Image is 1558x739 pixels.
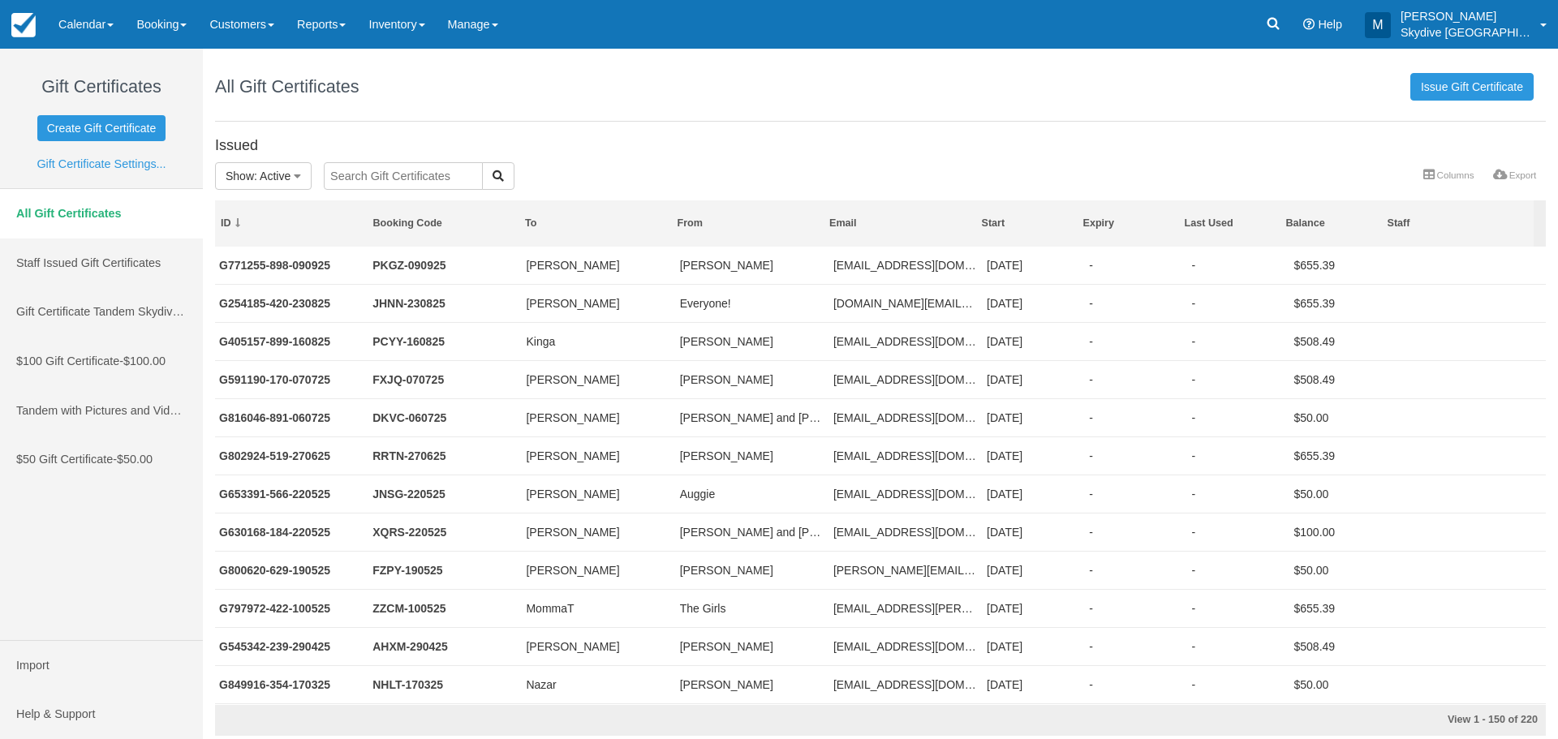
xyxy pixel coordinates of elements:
[1290,513,1392,551] td: $100.00
[219,488,330,501] a: G653391-566-220525
[117,453,153,466] span: $50.00
[676,284,829,322] td: Everyone!
[254,170,291,183] span: : Active
[215,551,368,589] td: G800620-629-190525
[522,436,675,475] td: Shane Lloyd
[1388,217,1529,230] div: Staff
[1187,513,1289,551] td: -
[676,436,829,475] td: Nadia A. Jamal
[1085,436,1187,475] td: -
[676,513,829,551] td: Janice and Kevin Flynn
[1085,665,1187,703] td: -
[219,526,330,539] a: G630168-184-220525
[829,551,983,589] td: laura.kobsa@alumni.utoronto.ca
[1187,247,1289,285] td: -
[829,322,983,360] td: kingak122@gmail.com
[368,665,522,703] td: NHLT-170325
[1290,627,1392,665] td: $508.49
[1085,398,1187,436] td: -
[368,322,522,360] td: PCYY-160825
[215,513,368,551] td: G630168-184-220525
[368,551,522,589] td: FZPY-190525
[372,640,448,653] a: AHXM-290425
[1290,247,1392,285] td: $655.39
[522,360,675,398] td: Tanya
[368,475,522,513] td: JNSG-220525
[368,284,522,322] td: JHNN-230825
[123,354,166,367] span: $100.00
[676,665,829,703] td: Dasha
[676,360,829,398] td: Smith
[368,360,522,398] td: FXJQ-070725
[1290,551,1392,589] td: $50.00
[829,217,971,230] div: Email
[372,488,445,501] a: JNSG-220525
[1365,12,1391,38] div: M
[372,259,445,272] a: PKGZ-090925
[1187,360,1289,398] td: -
[1290,589,1392,627] td: $655.39
[219,564,330,577] a: G800620-629-190525
[522,247,675,285] td: Jay Patel
[1401,8,1530,24] p: [PERSON_NAME]
[215,475,368,513] td: G653391-566-220525
[1290,398,1392,436] td: $50.00
[1286,217,1377,230] div: Balance
[1290,475,1392,513] td: $50.00
[1085,247,1187,285] td: -
[1083,217,1174,230] div: Expiry
[982,217,1073,230] div: Start
[983,360,1085,398] td: 07/07/25
[372,411,446,424] a: DKVC-060725
[1187,475,1289,513] td: -
[983,247,1085,285] td: 09/09/25
[215,360,368,398] td: G591190-170-070725
[1290,436,1392,475] td: $655.39
[829,360,983,398] td: robert25reynolds89@gmail.com
[372,602,445,615] a: ZZCM-100525
[1187,436,1289,475] td: -
[1187,589,1289,627] td: -
[1483,164,1546,187] a: Export
[219,678,330,691] a: G849916-354-170325
[368,247,522,285] td: PKGZ-090925
[373,217,514,230] div: Booking Code
[676,627,829,665] td: Craig
[829,436,983,475] td: nadiajamal@gmail.com
[983,589,1085,627] td: 05/22/25
[226,170,254,183] span: Show
[372,564,442,577] a: FZPY-190525
[1187,284,1289,322] td: -
[219,335,330,348] a: G405157-899-160825
[1303,19,1315,30] i: Help
[983,627,1085,665] td: 04/29/25
[676,589,829,627] td: The Girls
[676,322,829,360] td: Raven dyl
[368,513,522,551] td: XQRS-220525
[676,475,829,513] td: Auggie
[16,305,252,318] span: Gift Certificate Tandem Skydive (tax included)
[215,162,312,190] button: Show: Active
[522,398,675,436] td: Tyler
[829,513,983,551] td: flynnj407@gmail.com
[215,322,368,360] td: G405157-899-160825
[1290,360,1392,398] td: $508.49
[676,398,829,436] td: Tessa and Wren
[12,77,191,97] h1: Gift Certificates
[368,436,522,475] td: RRTN-270625
[215,77,359,97] h1: All Gift Certificates
[983,436,1085,475] td: 06/27/25
[1187,398,1289,436] td: -
[983,665,1085,703] td: 03/17/25
[983,284,1085,322] td: 08/23/25
[221,217,362,230] div: ID
[1187,322,1289,360] td: -
[1085,475,1187,513] td: -
[676,247,829,285] td: Srushti Desai
[1085,551,1187,589] td: -
[983,513,1085,551] td: 05/22/25
[983,551,1085,589] td: 05/21/25
[829,627,983,665] td: hison1956@gmail.com
[829,284,983,322] td: crowie.red@gmail.com
[829,589,983,627] td: tosca.reno.kennedy@gmail.com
